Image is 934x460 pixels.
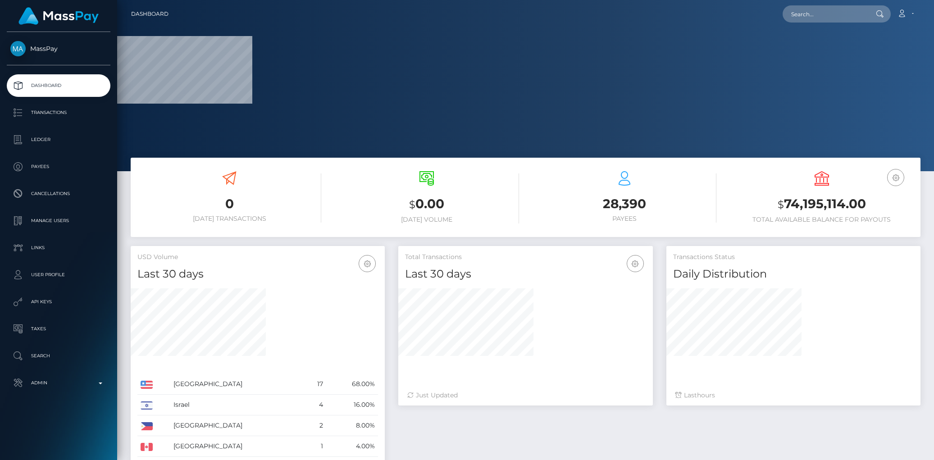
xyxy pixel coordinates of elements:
a: Payees [7,155,110,178]
a: Dashboard [7,74,110,97]
small: $ [409,198,415,211]
h3: 74,195,114.00 [730,195,914,214]
h5: Transactions Status [673,253,914,262]
h4: Daily Distribution [673,266,914,282]
p: API Keys [10,295,107,309]
img: IL.png [141,401,153,410]
h6: Total Available Balance for Payouts [730,216,914,223]
h3: 28,390 [533,195,716,213]
td: 17 [304,374,326,395]
h4: Last 30 days [137,266,378,282]
td: 1 [304,436,326,457]
h3: 0.00 [335,195,519,214]
p: Dashboard [10,79,107,92]
a: Search [7,345,110,367]
p: Cancellations [10,187,107,200]
h6: Payees [533,215,716,223]
img: US.png [141,381,153,389]
a: Links [7,237,110,259]
a: Transactions [7,101,110,124]
h5: USD Volume [137,253,378,262]
div: Last hours [675,391,911,400]
p: Admin [10,376,107,390]
img: CA.png [141,443,153,451]
img: MassPay [10,41,26,56]
a: Taxes [7,318,110,340]
a: Cancellations [7,182,110,205]
p: Taxes [10,322,107,336]
td: [GEOGRAPHIC_DATA] [170,415,304,436]
td: [GEOGRAPHIC_DATA] [170,436,304,457]
td: 4 [304,395,326,415]
p: Ledger [10,133,107,146]
img: MassPay Logo [18,7,99,25]
td: 4.00% [326,436,378,457]
div: Just Updated [407,391,643,400]
p: Links [10,241,107,255]
h4: Last 30 days [405,266,646,282]
a: Ledger [7,128,110,151]
td: 2 [304,415,326,436]
a: Manage Users [7,210,110,232]
td: Israel [170,395,304,415]
p: Payees [10,160,107,173]
h6: [DATE] Transactions [137,215,321,223]
a: Admin [7,372,110,394]
td: 8.00% [326,415,378,436]
td: 16.00% [326,395,378,415]
td: 68.00% [326,374,378,395]
p: Search [10,349,107,363]
p: User Profile [10,268,107,282]
img: PH.png [141,422,153,430]
span: MassPay [7,45,110,53]
h3: 0 [137,195,321,213]
p: Manage Users [10,214,107,228]
small: $ [778,198,784,211]
td: [GEOGRAPHIC_DATA] [170,374,304,395]
h6: [DATE] Volume [335,216,519,223]
input: Search... [783,5,867,23]
a: Dashboard [131,5,169,23]
a: API Keys [7,291,110,313]
a: User Profile [7,264,110,286]
h5: Total Transactions [405,253,646,262]
p: Transactions [10,106,107,119]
